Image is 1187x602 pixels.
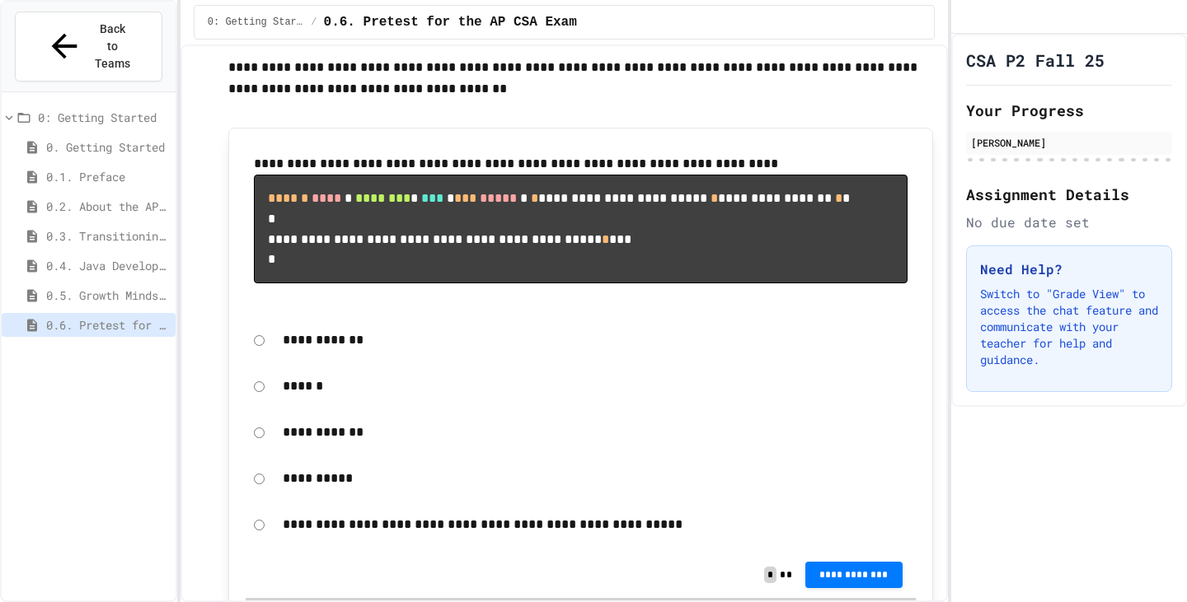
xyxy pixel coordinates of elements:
h3: Need Help? [980,259,1158,279]
p: Switch to "Grade View" to access the chat feature and communicate with your teacher for help and ... [980,286,1158,368]
span: 0: Getting Started [208,16,305,29]
span: 0.6. Pretest for the AP CSA Exam [324,12,577,32]
button: Back to Teams [15,12,162,82]
h2: Your Progress [966,99,1172,122]
span: Back to Teams [93,21,132,72]
span: 0.5. Growth Mindset and Pair Programming [46,287,169,304]
span: / [311,16,317,29]
h2: Assignment Details [966,183,1172,206]
span: 0. Getting Started [46,138,169,156]
div: [PERSON_NAME] [971,135,1167,150]
span: 0.1. Preface [46,168,169,185]
span: 0.3. Transitioning from AP CSP to AP CSA [46,227,169,245]
span: 0.6. Pretest for the AP CSA Exam [46,316,169,334]
h1: CSA P2 Fall 25 [966,49,1105,72]
span: 0: Getting Started [38,109,169,126]
span: 0.4. Java Development Environments [46,257,169,274]
span: 0.2. About the AP CSA Exam [46,198,169,215]
div: No due date set [966,212,1172,232]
